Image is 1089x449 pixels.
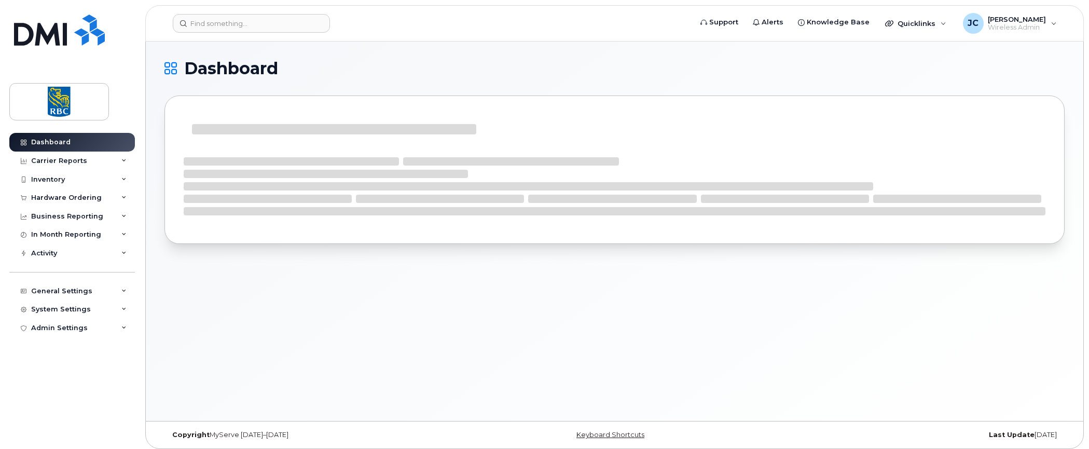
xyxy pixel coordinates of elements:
[164,431,464,439] div: MyServe [DATE]–[DATE]
[989,431,1035,439] strong: Last Update
[184,61,278,76] span: Dashboard
[576,431,644,439] a: Keyboard Shortcuts
[765,431,1065,439] div: [DATE]
[172,431,210,439] strong: Copyright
